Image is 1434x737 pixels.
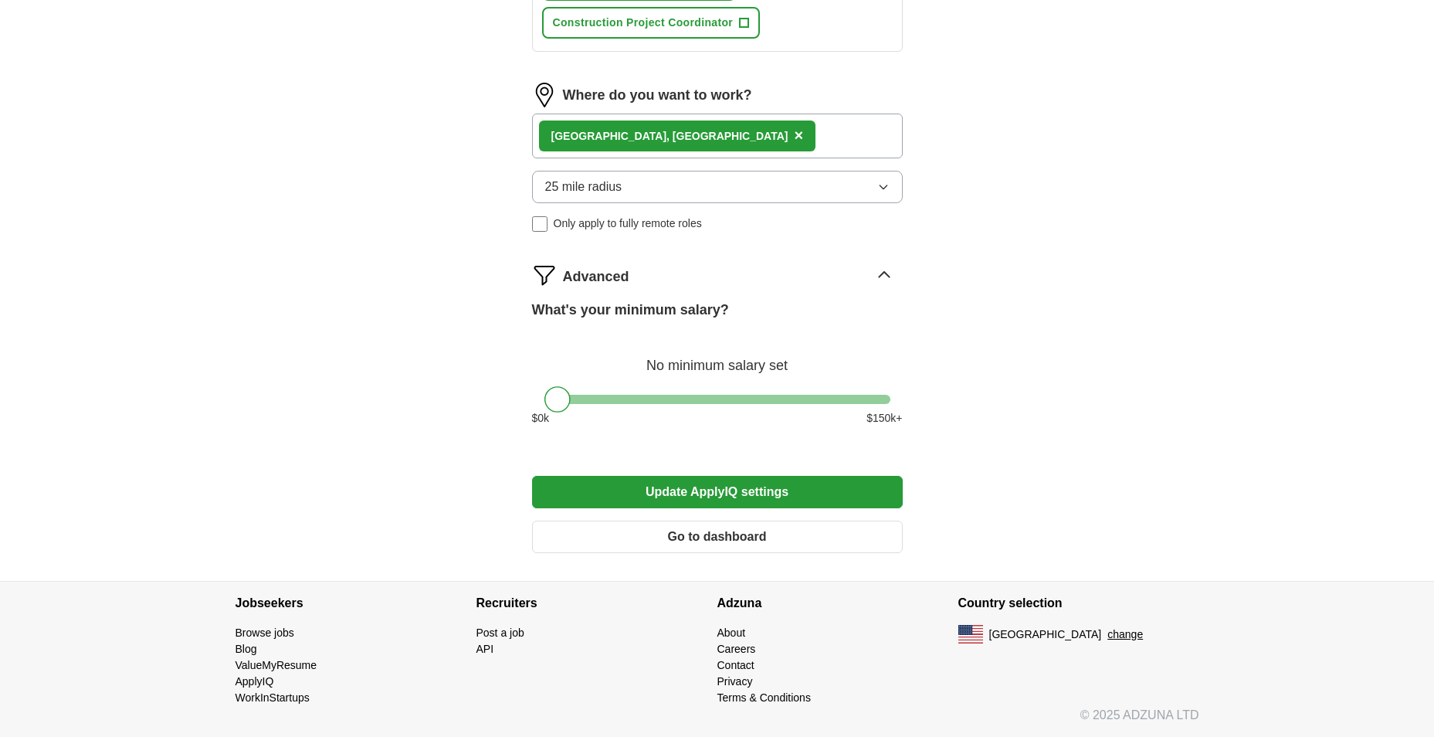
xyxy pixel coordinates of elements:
[236,691,310,704] a: WorkInStartups
[866,410,902,426] span: $ 150 k+
[236,627,294,639] a: Browse jobs
[551,128,788,144] div: [GEOGRAPHIC_DATA], [GEOGRAPHIC_DATA]
[476,627,524,639] a: Post a job
[1107,627,1143,643] button: change
[958,625,983,644] img: US flag
[532,263,557,287] img: filter
[532,476,903,508] button: Update ApplyIQ settings
[794,124,803,148] button: ×
[958,582,1199,625] h4: Country selection
[476,643,494,655] a: API
[717,659,754,671] a: Contact
[554,216,702,232] span: Only apply to fully remote roles
[236,643,257,655] a: Blog
[223,706,1212,737] div: © 2025 ADZUNA LTD
[794,127,803,144] span: ×
[563,85,752,106] label: Where do you want to work?
[542,7,761,39] button: Construction Project Coordinator
[563,267,629,287] span: Advanced
[236,659,317,671] a: ValueMyResume
[532,521,903,553] button: Go to dashboard
[532,216,547,232] input: Only apply to fully remote roles
[532,300,729,321] label: What's your minimum salary?
[532,339,903,376] div: No minimum salary set
[717,691,811,704] a: Terms & Conditions
[532,410,550,426] span: $ 0 k
[532,83,557,107] img: location.png
[236,675,274,688] a: ApplyIQ
[989,627,1102,643] span: [GEOGRAPHIC_DATA]
[717,627,746,639] a: About
[545,178,622,196] span: 25 mile radius
[553,15,734,31] span: Construction Project Coordinator
[717,675,753,688] a: Privacy
[717,643,756,655] a: Careers
[532,171,903,203] button: 25 mile radius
